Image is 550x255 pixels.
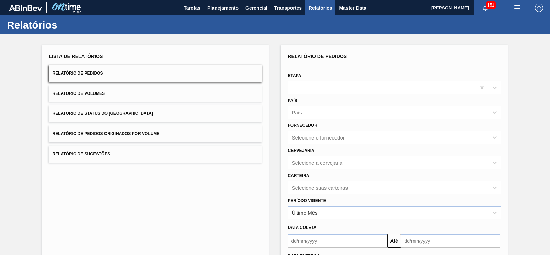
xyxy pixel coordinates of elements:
[292,185,348,190] div: Selecione suas carteiras
[292,110,302,115] div: País
[49,85,262,102] button: Relatório de Volumes
[49,125,262,142] button: Relatório de Pedidos Originados por Volume
[486,1,496,9] span: 151
[184,4,200,12] span: Tarefas
[49,65,262,82] button: Relatório de Pedidos
[288,198,326,203] label: Período Vigente
[9,5,42,11] img: TNhmsLtSVTkK8tSr43FrP2fwEKptu5GPRR3wAAAABJRU5ErkJggg==
[7,21,129,29] h1: Relatórios
[274,4,302,12] span: Transportes
[53,131,160,136] span: Relatório de Pedidos Originados por Volume
[288,123,317,128] label: Fornecedor
[207,4,239,12] span: Planejamento
[49,54,103,59] span: Lista de Relatórios
[49,105,262,122] button: Relatório de Status do [GEOGRAPHIC_DATA]
[288,98,297,103] label: País
[292,135,345,141] div: Selecione o fornecedor
[49,146,262,163] button: Relatório de Sugestões
[339,4,366,12] span: Master Data
[288,225,317,230] span: Data coleta
[53,71,103,76] span: Relatório de Pedidos
[245,4,267,12] span: Gerencial
[53,111,153,116] span: Relatório de Status do [GEOGRAPHIC_DATA]
[288,54,347,59] span: Relatório de Pedidos
[513,4,521,12] img: userActions
[53,152,110,156] span: Relatório de Sugestões
[288,173,309,178] label: Carteira
[292,159,343,165] div: Selecione a cervejaria
[535,4,543,12] img: Logout
[288,73,301,78] label: Etapa
[53,91,105,96] span: Relatório de Volumes
[292,210,318,215] div: Último Mês
[288,148,315,153] label: Cervejaria
[474,3,496,13] button: Notificações
[309,4,332,12] span: Relatórios
[288,234,387,248] input: dd/mm/yyyy
[401,234,500,248] input: dd/mm/yyyy
[387,234,401,248] button: Até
